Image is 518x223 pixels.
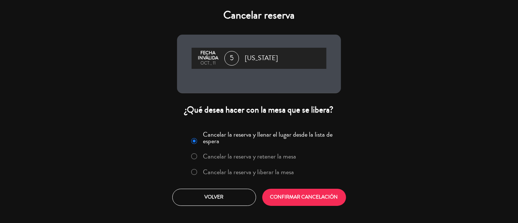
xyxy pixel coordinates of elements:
[177,9,341,22] h4: Cancelar reserva
[203,169,294,175] label: Cancelar la reserva y liberar la mesa
[203,131,337,144] label: Cancelar la reserva y llenar el lugar desde la lista de espera
[195,61,221,66] div: oct., 11
[203,153,297,160] label: Cancelar la reserva y retener la mesa
[262,189,346,206] button: CONFIRMAR CANCELACIÓN
[177,104,341,116] div: ¿Qué desea hacer con la mesa que se libera?
[224,51,239,66] span: 5
[245,53,278,64] span: [US_STATE]
[172,189,256,206] button: Volver
[195,51,221,61] div: Fecha inválida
